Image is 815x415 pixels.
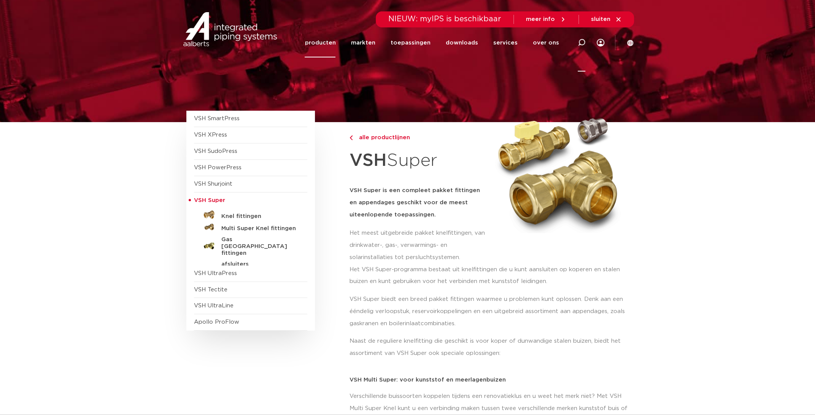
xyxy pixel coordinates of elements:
img: chevron-right.svg [350,135,353,140]
strong: VSH [350,152,387,169]
a: VSH Tectite [194,287,227,293]
a: producten [305,28,335,57]
a: sluiten [591,16,622,23]
a: markten [351,28,375,57]
a: afsluiters [194,257,307,269]
a: VSH UltraPress [194,270,237,276]
h5: Multi Super Knel fittingen [221,225,297,232]
a: Multi Super Knel fittingen [194,221,307,233]
p: Het VSH Super-programma bestaat uit knelfittingen die u kunt aansluiten op koperen en stalen buiz... [350,264,629,288]
h5: VSH Super is een compleet pakket fittingen en appendages geschikt voor de meest uiteenlopende toe... [350,184,487,221]
a: Knel fittingen [194,209,307,221]
p: VSH Super biedt een breed pakket fittingen waarmee u problemen kunt oplossen. Denk aan een ééndel... [350,293,629,330]
a: toepassingen [390,28,430,57]
a: VSH PowerPress [194,165,241,170]
span: NIEUW: myIPS is beschikbaar [388,15,501,23]
nav: Menu [305,28,559,57]
span: sluiten [591,16,610,22]
span: VSH Super [194,197,225,203]
a: VSH XPress [194,132,227,138]
h5: Gas [GEOGRAPHIC_DATA] fittingen [221,236,297,257]
h5: Knel fittingen [221,213,297,220]
span: meer info [526,16,555,22]
a: VSH SmartPress [194,116,240,121]
a: VSH Shurjoint [194,181,232,187]
a: Apollo ProFlow [194,319,239,325]
a: alle productlijnen [350,133,487,142]
p: Het meest uitgebreide pakket knelfittingen, van drinkwater-, gas-, verwarmings- en solarinstallat... [350,227,487,264]
a: VSH UltraLine [194,303,234,308]
a: downloads [445,28,478,57]
a: VSH SudoPress [194,148,237,154]
h5: afsluiters [221,261,297,268]
p: VSH Multi Super: voor kunststof en meerlagenbuizen [350,377,629,383]
a: services [493,28,517,57]
a: over ons [532,28,559,57]
a: meer info [526,16,566,23]
a: Gas [GEOGRAPHIC_DATA] fittingen [194,233,307,257]
p: Naast de reguliere knelfitting die geschikt is voor koper of dunwandige stalen buizen, biedt het ... [350,335,629,359]
span: alle productlijnen [354,135,410,140]
h1: Super [350,146,487,175]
